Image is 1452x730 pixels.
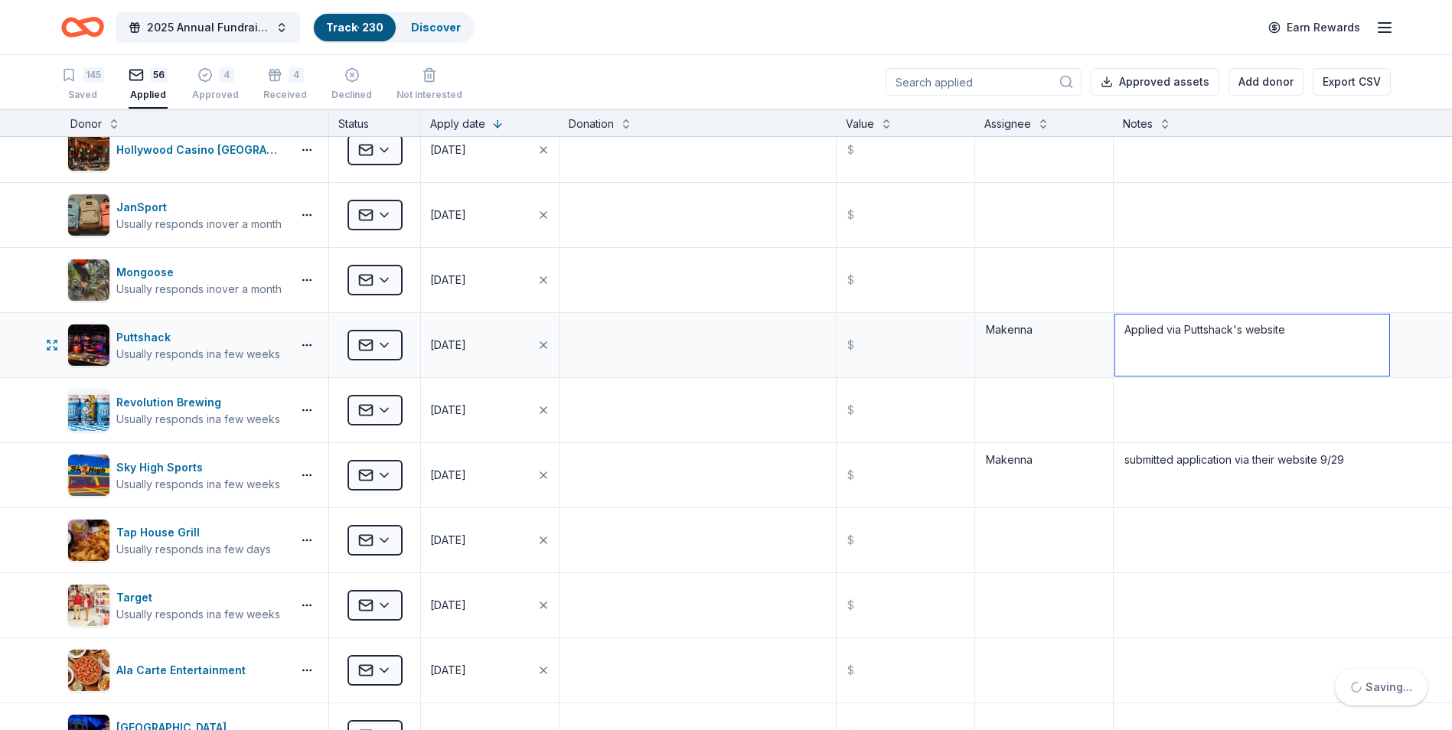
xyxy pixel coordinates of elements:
button: [DATE] [421,638,559,702]
button: Add donor [1228,68,1304,96]
button: [DATE] [421,118,559,182]
div: [DATE] [430,401,466,419]
div: Revolution Brewing [116,393,280,412]
button: [DATE] [421,183,559,247]
textarea: Makenna [977,314,1111,376]
textarea: submitted application via their website 9/29 [1115,445,1389,506]
button: Approved assets [1091,68,1219,96]
input: Search applied [886,68,1082,96]
img: Image for Hollywood Casino Aurora [68,129,109,171]
img: Image for Sky High Sports [68,455,109,496]
div: [DATE] [430,531,466,549]
button: Image for Sky High SportsSky High SportsUsually responds ina few weeks [67,454,286,497]
div: [DATE] [430,206,466,224]
button: 56Applied [129,61,168,109]
button: Export CSV [1313,68,1391,96]
div: Usually responds in a few days [116,542,271,557]
button: 2025 Annual Fundraising Gala [116,12,300,43]
button: [DATE] [421,443,559,507]
div: Tap House Grill [116,523,271,542]
div: [DATE] [430,596,466,614]
button: Not interested [396,61,462,109]
button: [DATE] [421,313,559,377]
textarea: Applied via Puttshack's website [1115,314,1389,376]
img: Image for Tap House Grill [68,520,109,561]
div: Usually responds in a few weeks [116,477,280,492]
div: Target [116,588,280,607]
div: Donation [569,115,614,133]
a: Discover [411,21,461,34]
button: Image for Hollywood Casino AuroraHollywood Casino [GEOGRAPHIC_DATA] [67,129,286,171]
img: Image for Target [68,585,109,626]
img: Image for Mongoose [68,259,109,301]
textarea: Makenna [977,445,1111,506]
button: Image for JanSportJanSportUsually responds inover a month [67,194,286,236]
button: [DATE] [421,573,559,637]
button: Track· 230Discover [312,12,475,43]
div: Apply date [430,115,485,133]
div: Donor [70,115,102,133]
div: [DATE] [430,271,466,289]
button: 4Approved [192,61,239,109]
div: Hollywood Casino [GEOGRAPHIC_DATA] [116,141,286,159]
button: Image for MongooseMongooseUsually responds inover a month [67,259,286,301]
div: 4 [219,67,234,83]
button: 4Received [263,61,307,109]
div: Applied [129,89,168,101]
div: Saved [61,89,104,101]
button: 145Saved [61,61,104,109]
div: Notes [1123,115,1153,133]
img: Image for Puttshack [68,324,109,366]
div: Usually responds in over a month [116,217,282,232]
div: [DATE] [430,336,466,354]
div: Value [846,115,874,133]
div: [DATE] [430,141,466,159]
div: Usually responds in a few weeks [116,607,280,622]
div: JanSport [116,198,282,217]
div: Mongoose [116,263,282,282]
div: Usually responds in a few weeks [116,347,280,362]
button: Declined [331,61,372,109]
div: Received [263,86,307,98]
div: Usually responds in over a month [116,282,282,297]
img: Image for JanSport [68,194,109,236]
div: Ala Carte Entertainment [116,661,252,679]
div: 4 [289,64,304,80]
div: Approved [192,89,239,101]
button: Image for TargetTargetUsually responds ina few weeks [67,584,286,627]
div: Declined [331,89,372,101]
div: Not interested [396,89,462,101]
span: 2025 Annual Fundraising Gala [147,18,269,37]
div: Usually responds in a few weeks [116,412,280,427]
button: [DATE] [421,508,559,572]
a: Home [61,9,104,45]
button: [DATE] [421,378,559,442]
div: 145 [83,67,104,83]
div: Assignee [984,115,1031,133]
a: Earn Rewards [1259,14,1369,41]
div: [DATE] [430,661,466,679]
button: Image for Revolution BrewingRevolution BrewingUsually responds ina few weeks [67,389,286,432]
button: Image for Tap House GrillTap House GrillUsually responds ina few days [67,519,286,562]
div: 56 [150,67,168,83]
img: Image for Ala Carte Entertainment [68,650,109,691]
div: Sky High Sports [116,458,280,477]
button: [DATE] [421,248,559,312]
button: Image for PuttshackPuttshackUsually responds ina few weeks [67,324,286,367]
button: Image for Ala Carte EntertainmentAla Carte Entertainment [67,649,286,692]
img: Image for Revolution Brewing [68,389,109,431]
div: Puttshack [116,328,280,347]
div: [DATE] [430,466,466,484]
a: Track· 230 [326,21,383,34]
div: Status [329,109,421,136]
